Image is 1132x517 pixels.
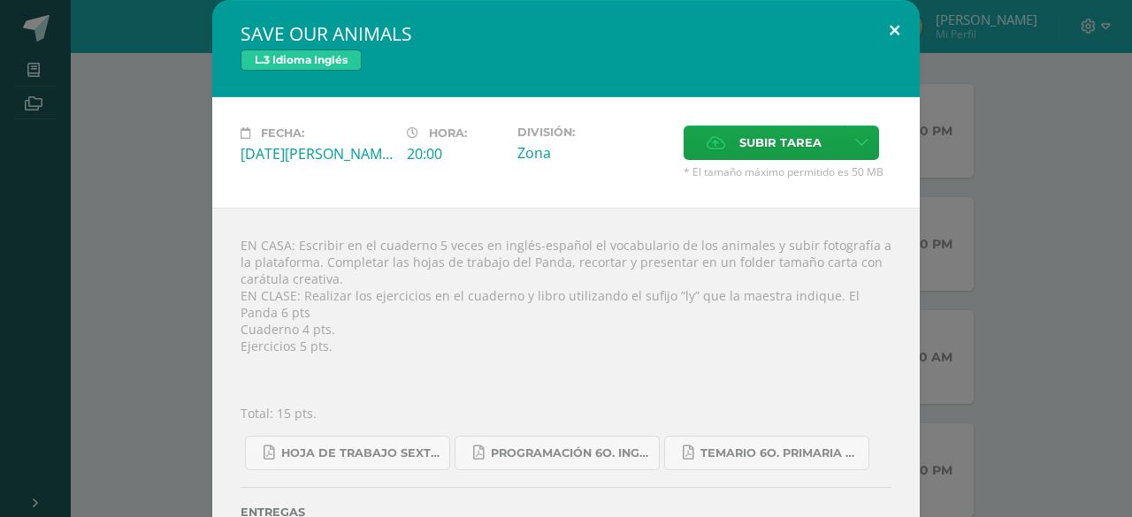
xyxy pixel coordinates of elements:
[700,446,860,460] span: Temario 6o. primaria 4-2025.pdf
[429,126,467,140] span: Hora:
[491,446,650,460] span: Programación 6o. Inglés A.pdf
[517,143,669,163] div: Zona
[281,446,440,460] span: Hoja de trabajo SEXTO1.pdf
[241,21,891,46] h2: SAVE OUR ANIMALS
[739,126,822,159] span: Subir tarea
[517,125,669,139] label: División:
[241,49,362,71] span: L.3 Idioma Inglés
[684,164,891,179] span: * El tamaño máximo permitido es 50 MB
[261,126,304,140] span: Fecha:
[664,436,869,470] a: Temario 6o. primaria 4-2025.pdf
[241,144,393,163] div: [DATE][PERSON_NAME]
[245,436,450,470] a: Hoja de trabajo SEXTO1.pdf
[407,144,503,163] div: 20:00
[455,436,660,470] a: Programación 6o. Inglés A.pdf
